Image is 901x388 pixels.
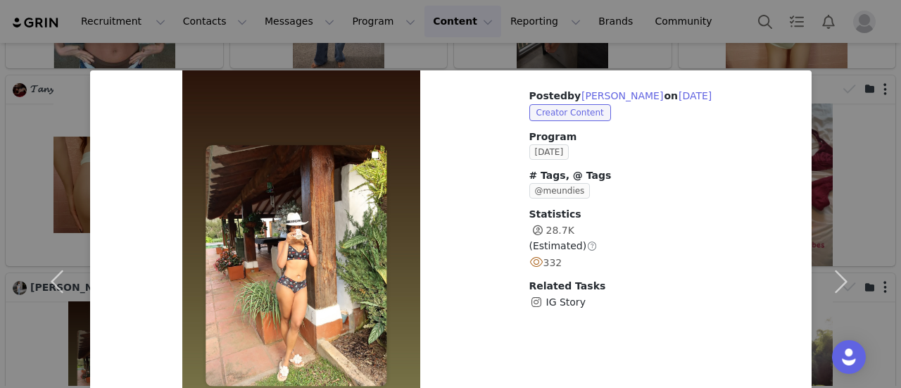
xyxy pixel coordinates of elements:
span: (Estimated) [529,239,587,254]
span: # Tags, @ Tags [529,170,612,181]
div: Open Intercom Messenger [832,340,866,374]
span: Statistics [529,208,581,220]
span: 332 [529,257,562,268]
span: [DATE] [529,144,569,160]
span: Program [529,130,795,144]
span: Related Tasks [529,280,606,292]
span: 28.7K [529,225,574,236]
span: by [567,90,664,101]
a: [DATE] [529,146,575,157]
span: Posted on [529,90,713,101]
button: [PERSON_NAME] [581,87,664,104]
span: IG Story [546,295,586,310]
button: [DATE] [678,87,712,104]
span: @meundies [529,183,591,199]
span: Creator Content [529,104,611,121]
